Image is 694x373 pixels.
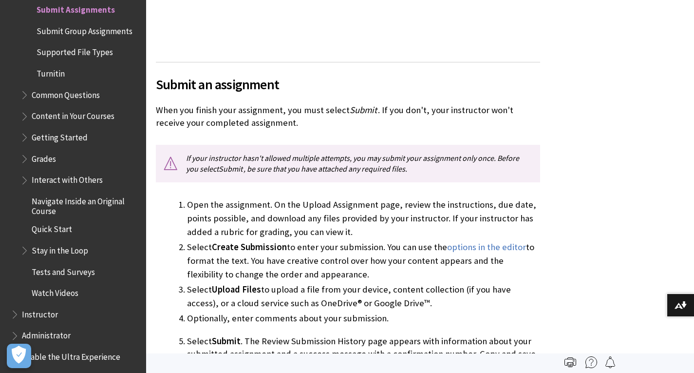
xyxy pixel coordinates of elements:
li: Select to enter your submission. You can use the to format the text. You have creative control ov... [187,240,540,281]
li: Open the assignment. On the Upload Assignment page, review the instructions, due date, points pos... [187,198,540,239]
li: Optionally, enter comments about your submission. [187,312,540,325]
span: Watch Videos [32,285,78,298]
span: Upload Files [212,284,261,295]
span: Submit [212,335,241,347]
a: options in the editor [447,241,526,253]
span: Quick Start [32,221,72,234]
span: Supported File Types [37,44,113,58]
span: Enable the Ultra Experience [22,349,120,362]
span: Content in Your Courses [32,108,114,121]
span: Navigate Inside an Original Course [32,193,139,216]
button: Open Preferences [7,344,31,368]
span: Grades [32,151,56,164]
span: Administrator [22,328,71,341]
img: Print [564,356,576,368]
span: Submit [219,164,243,174]
span: Turnitin [37,65,65,79]
li: Select to upload a file from your device, content collection (if you have access), or a cloud ser... [187,283,540,310]
p: If your instructor hasn't allowed multiple attempts, you may submit your assignment only once. Be... [156,145,540,182]
p: When you finish your assignment, you must select . If you don't, your instructor won't receive yo... [156,104,540,129]
span: Submit Assignments [37,1,115,15]
span: Submit Group Assignments [37,23,132,36]
span: Submit [350,104,377,116]
span: Submit an assignment [156,74,540,95]
span: Stay in the Loop [32,242,88,255]
img: Follow this page [604,356,616,368]
span: Common Questions [32,87,100,100]
span: Getting Started [32,129,88,142]
span: Create Submission [212,241,287,253]
span: Tests and Surveys [32,264,95,277]
span: Instructor [22,306,58,319]
img: More help [585,356,597,368]
span: Interact with Others [32,172,103,185]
